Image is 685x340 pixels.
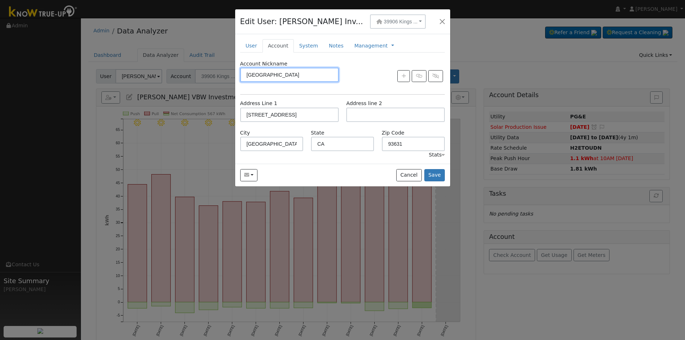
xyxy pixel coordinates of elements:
a: System [294,39,324,53]
label: Zip Code [382,129,405,137]
label: Address Line 1 [240,100,277,107]
label: City [240,129,250,137]
span: 39906 Kings ... [384,19,417,24]
a: User [240,39,262,53]
h4: Edit User: [PERSON_NAME] Inv... [240,16,363,27]
a: Notes [323,39,349,53]
label: Address line 2 [346,100,382,107]
button: Link Account [412,70,426,82]
button: 39906 Kings ... [370,14,426,29]
button: Create New Account [397,70,410,82]
label: State [311,129,324,137]
label: Account Nickname [240,60,288,68]
div: Stats [429,151,445,159]
a: Management [354,42,388,50]
a: Account [262,39,294,53]
button: Unlink Account [428,70,443,82]
button: Cancel [396,169,422,181]
button: chrisvb@vanbeurden.com [240,169,258,181]
button: Save [424,169,445,181]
